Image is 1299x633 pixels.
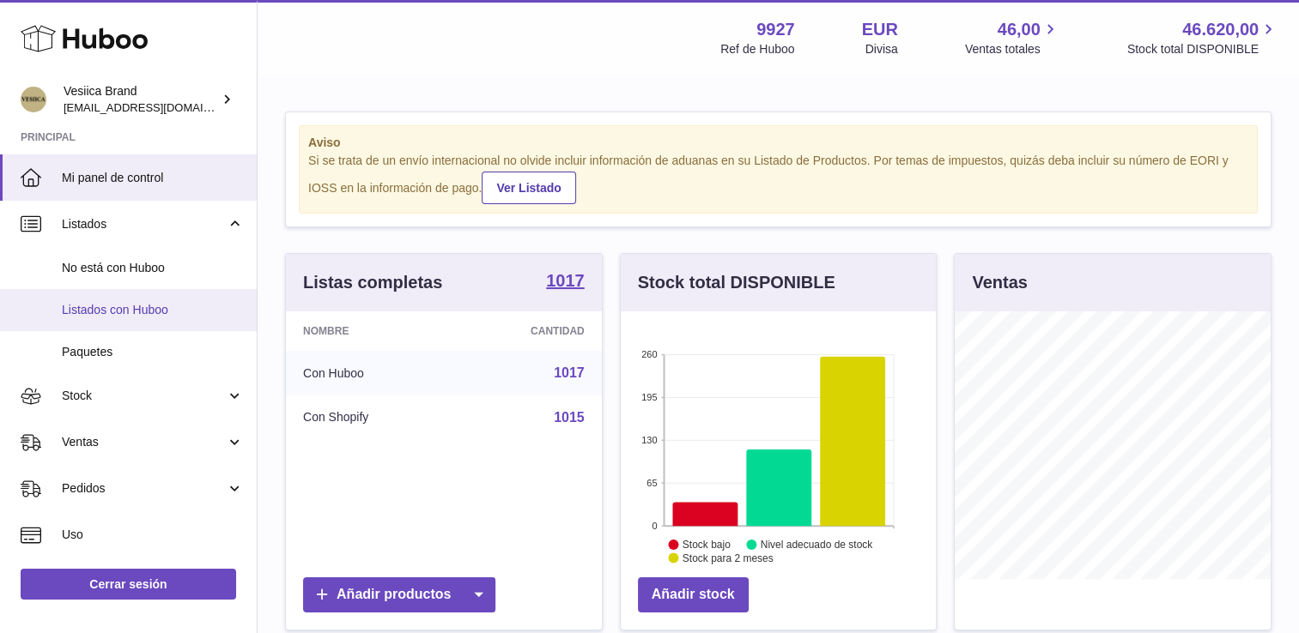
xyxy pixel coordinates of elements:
[646,478,657,488] text: 65
[62,260,244,276] span: No está con Huboo
[286,395,453,440] td: Con Shopify
[62,170,244,186] span: Mi panel de control
[62,302,244,318] span: Listados con Huboo
[1127,41,1278,57] span: Stock total DISPONIBLE
[641,435,657,445] text: 130
[683,552,774,564] text: Stock para 2 meses
[683,539,731,551] text: Stock bajo
[286,351,453,395] td: Con Huboo
[64,100,252,114] span: [EMAIL_ADDRESS][DOMAIN_NAME]
[972,271,1027,294] h3: Ventas
[638,577,749,612] a: Añadir stock
[62,480,226,497] span: Pedidos
[482,172,575,204] a: Ver Listado
[64,83,218,116] div: Vesiica Brand
[641,349,657,359] text: 260
[965,41,1060,57] span: Ventas totales
[862,18,898,41] strong: EUR
[554,410,585,425] a: 1015
[761,539,874,551] text: Nivel adecuado de stock
[303,271,442,294] h3: Listas completas
[62,388,226,404] span: Stock
[546,272,585,289] strong: 1017
[998,18,1041,41] span: 46,00
[1182,18,1259,41] span: 46.620,00
[756,18,795,41] strong: 9927
[62,344,244,360] span: Paquetes
[638,271,835,294] h3: Stock total DISPONIBLE
[308,135,1248,151] strong: Aviso
[641,392,657,402] text: 195
[62,434,226,450] span: Ventas
[720,41,794,57] div: Ref de Huboo
[1127,18,1278,57] a: 46.620,00 Stock total DISPONIBLE
[303,577,495,612] a: Añadir productos
[453,311,601,351] th: Cantidad
[62,216,226,232] span: Listados
[286,311,453,351] th: Nombre
[652,521,657,531] text: 0
[21,569,236,600] a: Cerrar sesión
[546,272,585,292] a: 1017
[554,365,585,380] a: 1017
[62,527,244,543] span: Uso
[865,41,898,57] div: Divisa
[21,87,46,112] img: logistic@vesiica.com
[965,18,1060,57] a: 46,00 Ventas totales
[308,153,1248,204] div: Si se trata de un envío internacional no olvide incluir información de aduanas en su Listado de P...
